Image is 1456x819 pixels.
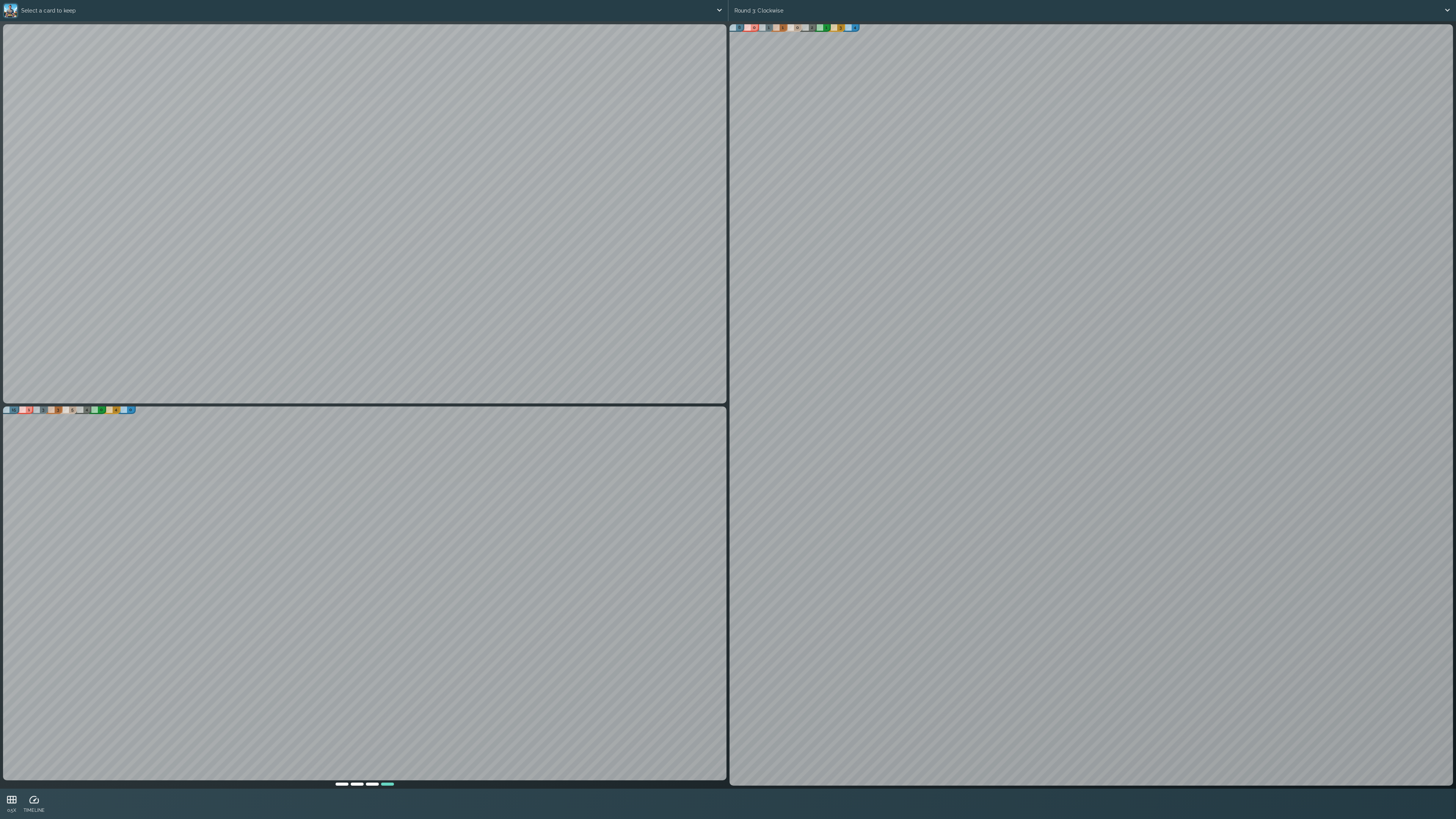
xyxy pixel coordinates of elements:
p: 0 [100,406,103,413]
p: 3 [42,406,44,413]
p: 2 [811,24,813,31]
p: 4 [115,406,117,413]
p: 0 [753,24,756,31]
p: 5 [71,406,74,413]
p: 3 [57,406,59,413]
p: 1 [782,24,784,31]
p: 0 [796,24,799,31]
p: 15 [12,406,16,413]
p: Select a card to keep [18,3,716,18]
p: 4 [854,24,856,31]
p: 0.5X [6,807,17,814]
p: 1 [825,24,827,31]
p: TIMELINE [24,807,44,814]
p: 4 [86,406,88,413]
p: 3 [839,24,842,31]
p: 8 [738,24,741,31]
p: 1 [28,406,30,413]
p: 0 [129,406,132,413]
img: a9791aa7379b30831fb32b43151c7d97.png [4,4,17,17]
p: 1 [768,24,770,31]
